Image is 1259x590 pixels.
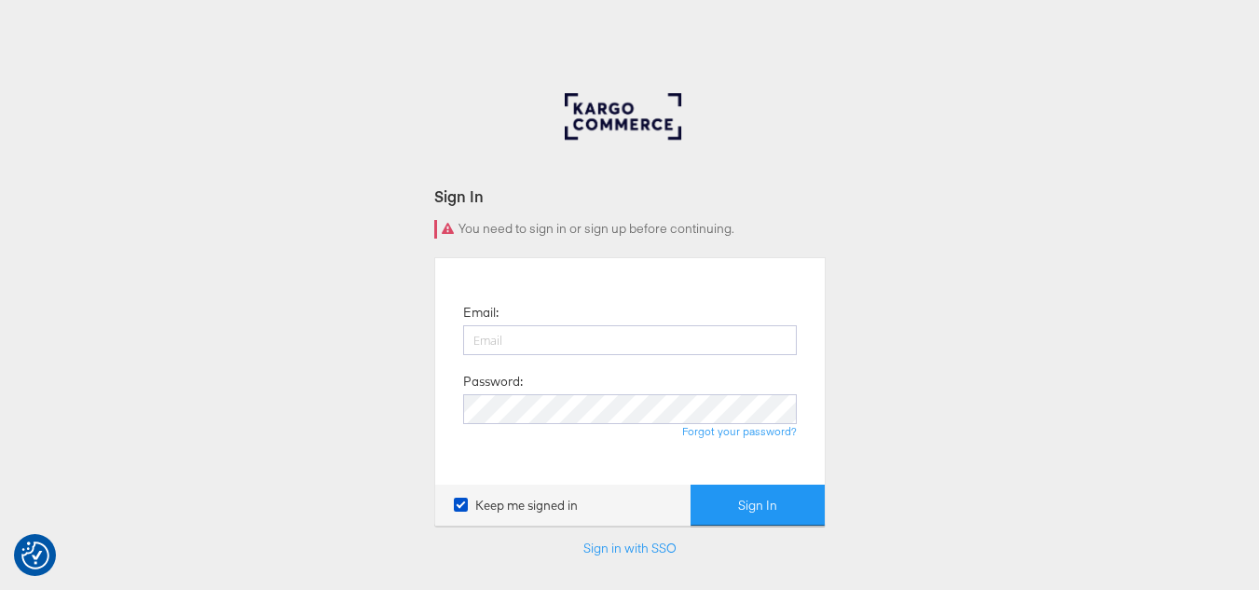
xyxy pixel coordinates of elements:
[682,424,797,438] a: Forgot your password?
[463,325,797,355] input: Email
[463,304,499,322] label: Email:
[583,540,677,556] a: Sign in with SSO
[463,373,523,391] label: Password:
[691,485,825,527] button: Sign In
[454,497,578,515] label: Keep me signed in
[434,220,826,239] div: You need to sign in or sign up before continuing.
[21,542,49,569] button: Consent Preferences
[434,185,826,207] div: Sign In
[21,542,49,569] img: Revisit consent button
